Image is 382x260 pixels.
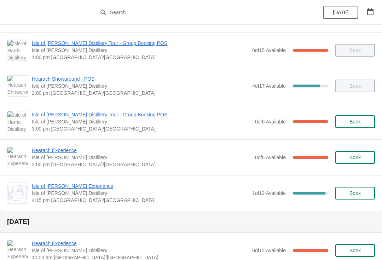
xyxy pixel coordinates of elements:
[349,248,361,253] span: Book
[32,82,249,89] span: Isle of [PERSON_NAME] Distillery
[32,183,249,190] span: Isle of [PERSON_NAME] Experience
[32,54,249,61] span: 1:00 pm [GEOGRAPHIC_DATA]/[GEOGRAPHIC_DATA]
[32,161,251,168] span: 3:00 pm [GEOGRAPHIC_DATA]/[GEOGRAPHIC_DATA]
[323,6,358,19] button: [DATE]
[32,247,249,254] span: Isle of [PERSON_NAME] Distillery
[7,147,28,168] img: Hearach Experience | Isle of Harris Distillery | 3:00 pm Europe/London
[32,40,249,47] span: Isle of [PERSON_NAME] Distillery Tour - Group Booking POS
[32,240,249,247] span: Hearach Experience
[32,89,249,97] span: 2:00 pm [GEOGRAPHIC_DATA]/[GEOGRAPHIC_DATA]
[32,154,251,161] span: Isle of [PERSON_NAME] Distillery
[349,155,361,160] span: Book
[349,190,361,196] span: Book
[32,197,249,204] span: 4:15 pm [GEOGRAPHIC_DATA]/[GEOGRAPHIC_DATA]
[349,119,361,125] span: Book
[7,111,28,132] img: Isle of Harris Distillery Tour - Group Booking POS | Isle of Harris Distillery | 3:00 pm Europe/L...
[252,190,286,196] span: 1 of 12 Available
[252,47,286,53] span: 0 of 15 Available
[110,6,286,19] input: Search
[7,76,28,96] img: Hearach Showaround - POS | Isle of Harris Distillery | 2:00 pm Europe/London
[252,248,286,253] span: 0 of 12 Available
[32,125,251,132] span: 3:00 pm [GEOGRAPHIC_DATA]/[GEOGRAPHIC_DATA]
[32,111,251,118] span: Isle of [PERSON_NAME] Distillery Tour - Group Booking POS
[335,244,375,257] button: Book
[335,115,375,128] button: Book
[333,10,348,15] span: [DATE]
[255,155,286,160] span: 0 of 6 Available
[32,147,251,154] span: Hearach Experience
[32,75,249,82] span: Hearach Showaround - POS
[335,151,375,164] button: Book
[7,218,375,225] h2: [DATE]
[252,83,286,89] span: 4 of 17 Available
[335,187,375,200] button: Book
[32,190,249,197] span: Isle of [PERSON_NAME] Distillery
[32,118,251,125] span: Isle of [PERSON_NAME] Distillery
[7,40,28,60] img: Isle of Harris Distillery Tour - Group Booking POS | Isle of Harris Distillery | 1:00 pm Europe/L...
[255,119,286,125] span: 0 of 6 Available
[32,47,249,54] span: Isle of [PERSON_NAME] Distillery
[7,185,28,202] img: Isle of Harris Gin Experience | Isle of Harris Distillery | 4:15 pm Europe/London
